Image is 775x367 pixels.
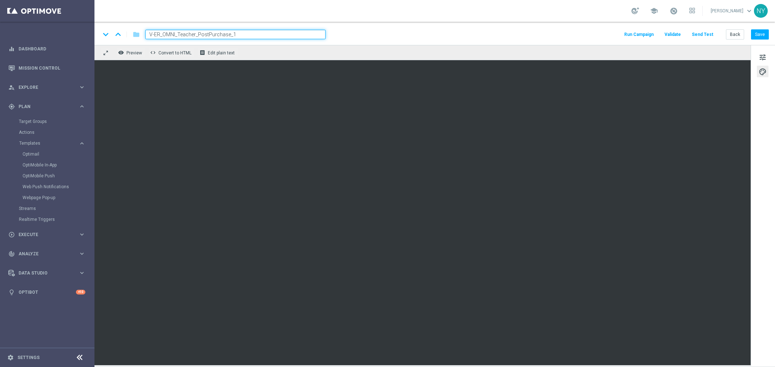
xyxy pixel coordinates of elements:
a: OptiMobile In-App [23,162,76,168]
button: Save [751,29,769,40]
a: Mission Control [19,58,85,78]
span: Validate [665,32,681,37]
a: Streams [19,206,76,211]
button: lightbulb Optibot +10 [8,289,86,295]
div: Webpage Pop-up [23,192,94,203]
i: folder [133,30,140,39]
i: equalizer [8,46,15,52]
span: Analyze [19,252,78,256]
button: receipt Edit plain text [198,48,238,57]
span: tune [759,53,767,62]
i: keyboard_arrow_right [78,103,85,110]
a: Optimail [23,151,76,157]
div: Streams [19,203,94,214]
a: Optibot [19,283,76,302]
i: keyboard_arrow_right [78,269,85,276]
div: Mission Control [8,58,85,78]
div: Optibot [8,283,85,302]
i: keyboard_arrow_right [78,140,85,147]
div: Data Studio [8,270,78,276]
button: Send Test [691,30,714,40]
div: OptiMobile Push [23,170,94,181]
div: Execute [8,231,78,238]
span: Edit plain text [208,50,235,55]
span: Convert to HTML [158,50,191,55]
button: Back [726,29,744,40]
i: lightbulb [8,289,15,296]
div: Templates [19,141,78,145]
i: person_search [8,84,15,91]
i: keyboard_arrow_right [78,231,85,238]
i: keyboard_arrow_right [78,84,85,91]
div: Optimail [23,149,94,160]
button: play_circle_outline Execute keyboard_arrow_right [8,232,86,238]
button: remove_red_eye Preview [116,48,145,57]
div: Actions [19,127,94,138]
span: Plan [19,104,78,109]
button: equalizer Dashboard [8,46,86,52]
a: OptiMobile Push [23,173,76,179]
i: gps_fixed [8,103,15,110]
i: keyboard_arrow_up [113,29,124,40]
a: Dashboard [19,39,85,58]
span: Explore [19,85,78,90]
span: school [650,7,658,15]
span: Templates [19,141,71,145]
button: Templates keyboard_arrow_right [19,140,86,146]
button: person_search Explore keyboard_arrow_right [8,84,86,90]
i: keyboard_arrow_right [78,250,85,257]
a: Web Push Notifications [23,184,76,190]
div: Target Groups [19,116,94,127]
button: palette [757,66,768,77]
i: remove_red_eye [118,50,124,55]
button: folder [132,29,141,40]
button: Data Studio keyboard_arrow_right [8,270,86,276]
span: Preview [126,50,142,55]
div: Dashboard [8,39,85,58]
button: gps_fixed Plan keyboard_arrow_right [8,104,86,110]
div: Templates [19,138,94,203]
div: NY [754,4,768,18]
span: Data Studio [19,271,78,275]
a: Realtime Triggers [19,217,76,222]
a: Target Groups [19,119,76,124]
button: Validate [663,30,682,40]
div: Web Push Notifications [23,181,94,192]
input: Enter a unique template name [145,30,326,39]
div: Realtime Triggers [19,214,94,225]
i: keyboard_arrow_down [100,29,111,40]
i: track_changes [8,251,15,257]
i: play_circle_outline [8,231,15,238]
a: Webpage Pop-up [23,195,76,201]
span: keyboard_arrow_down [745,7,753,15]
button: Run Campaign [623,30,655,40]
button: code Convert to HTML [148,48,195,57]
div: +10 [76,290,85,294]
a: [PERSON_NAME]keyboard_arrow_down [710,5,754,16]
button: tune [757,51,768,63]
a: Settings [17,355,40,360]
div: OptiMobile In-App [23,160,94,170]
button: track_changes Analyze keyboard_arrow_right [8,251,86,257]
a: Actions [19,129,76,135]
div: Analyze [8,251,78,257]
i: receipt [199,50,205,55]
span: palette [759,67,767,77]
div: Plan [8,103,78,110]
i: settings [7,354,14,361]
button: Mission Control [8,65,86,71]
span: code [150,50,156,55]
span: Execute [19,232,78,237]
div: Explore [8,84,78,91]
